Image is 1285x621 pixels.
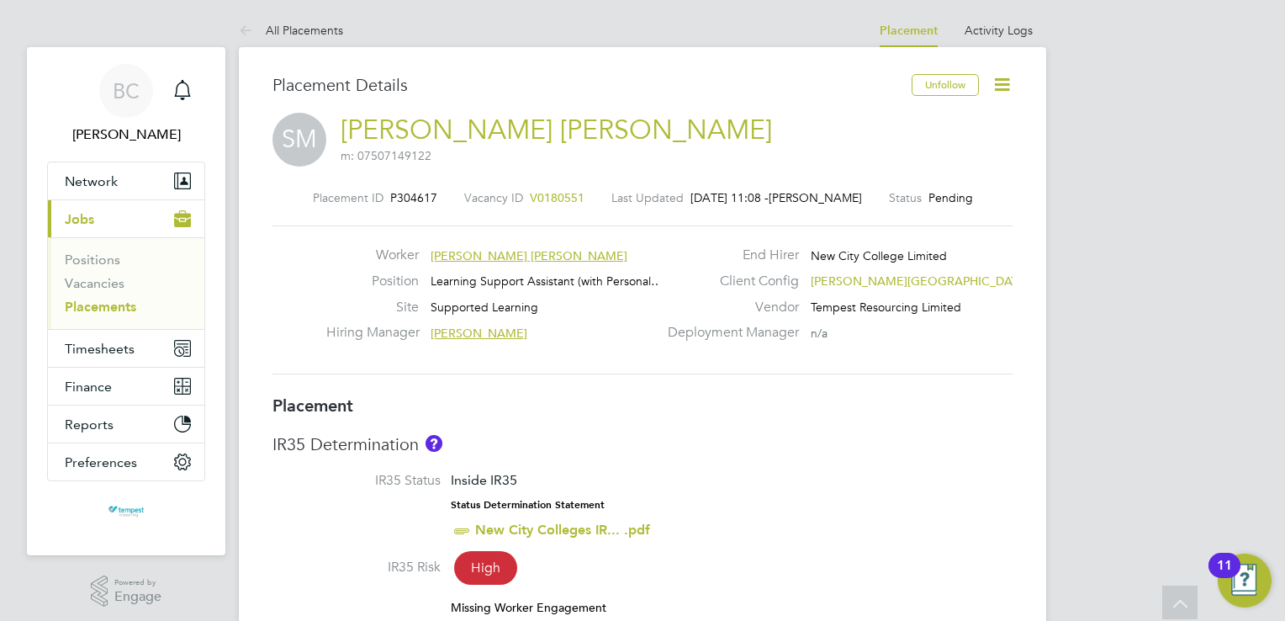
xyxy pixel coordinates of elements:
label: IR35 Status [272,472,441,490]
button: Finance [48,368,204,405]
span: Jobs [65,211,94,227]
span: Tempest Resourcing Limited [811,300,961,315]
div: Jobs [48,237,204,329]
span: [PERSON_NAME] [PERSON_NAME] [431,248,627,263]
label: IR35 Risk [272,559,441,576]
a: BC[PERSON_NAME] [47,64,205,145]
span: m: 07507149122 [341,148,431,163]
span: P304617 [390,190,437,205]
h3: Placement Details [272,74,899,96]
span: [PERSON_NAME] [769,190,862,205]
span: [PERSON_NAME] [431,326,527,341]
a: Activity Logs [965,23,1033,38]
span: Engage [114,590,161,604]
label: Worker [326,247,419,264]
span: [PERSON_NAME][GEOGRAPHIC_DATA] [811,273,1029,289]
button: Network [48,162,204,199]
span: Supported Learning [431,300,538,315]
button: Reports [48,406,204,443]
span: Reports [65,417,114,433]
span: Inside IR35 [451,472,517,488]
span: Finance [65,379,112,395]
a: Placements [65,299,136,315]
label: Placement ID [313,190,383,205]
span: SM [272,113,326,167]
h3: IR35 Determination [272,433,1013,455]
span: Learning Support Assistant (with Personal… [431,273,663,289]
label: Deployment Manager [658,324,799,342]
a: Go to home page [47,498,205,525]
div: Missing Worker Engagement [451,600,1013,615]
label: End Hirer [658,247,799,264]
label: Position [326,273,419,290]
nav: Main navigation [27,47,225,555]
span: Becky Crawley [47,125,205,145]
div: 11 [1217,565,1232,587]
button: About IR35 [426,435,442,452]
strong: Status Determination Statement [451,499,605,511]
img: tempestresourcing-logo-retina.png [107,498,145,525]
span: High [454,551,517,585]
span: Preferences [65,454,137,470]
span: Pending [928,190,973,205]
a: All Placements [239,23,343,38]
a: New City Colleges IR... .pdf [475,522,650,538]
label: Client Config [658,273,799,290]
button: Timesheets [48,330,204,367]
b: Placement [272,395,353,416]
span: [DATE] 11:08 - [690,190,769,205]
button: Unfollow [912,74,979,96]
label: Status [889,190,922,205]
span: V0180551 [530,190,584,205]
label: Vendor [658,299,799,316]
label: Last Updated [611,190,684,205]
button: Open Resource Center, 11 new notifications [1218,554,1272,608]
span: n/a [811,326,828,341]
span: New City College Limited [811,248,947,263]
button: Jobs [48,200,204,237]
a: Placement [880,24,938,38]
a: Positions [65,252,120,268]
span: Network [65,173,118,189]
span: Powered by [114,576,161,590]
button: Preferences [48,443,204,480]
a: Powered byEngage [91,576,162,608]
a: Vacancies [65,275,124,291]
a: [PERSON_NAME] [PERSON_NAME] [341,114,772,146]
label: Hiring Manager [326,324,419,342]
span: Timesheets [65,341,135,357]
label: Vacancy ID [464,190,523,205]
span: BC [113,80,140,102]
label: Site [326,299,419,316]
